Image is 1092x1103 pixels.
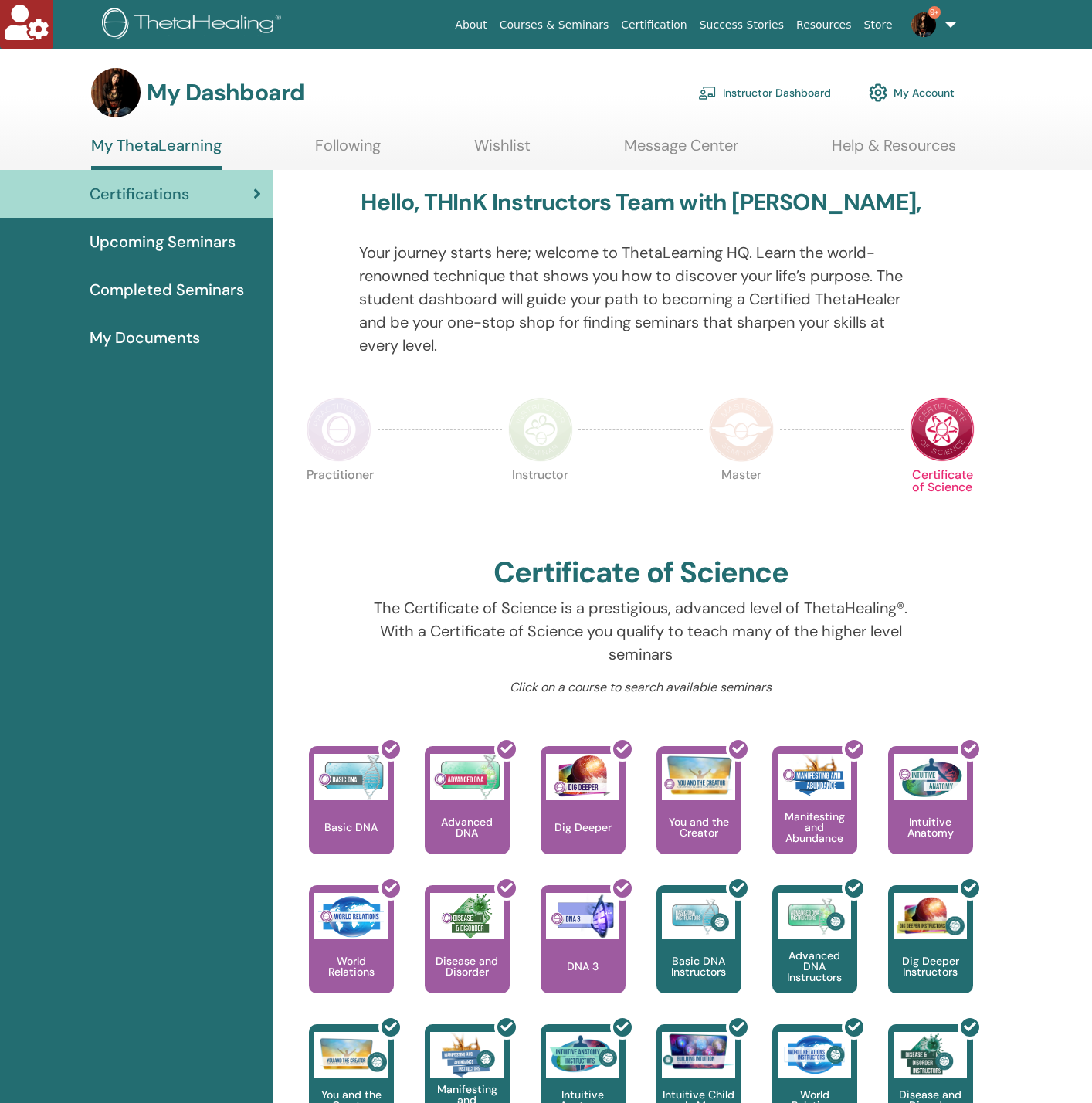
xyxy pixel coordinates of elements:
a: Help & Resources [832,136,956,166]
a: Disease and Disorder Disease and Disorder [425,885,510,1024]
p: Manifesting and Abundance [772,811,857,843]
img: Dig Deeper [546,754,619,800]
a: You and the Creator You and the Creator [656,746,741,885]
img: Disease and Disorder [430,893,504,939]
a: World Relations World Relations [309,885,394,1024]
a: My Account [869,76,955,110]
img: Certificate of Science [910,397,975,462]
p: Intuitive Anatomy [888,816,973,838]
p: Practitioner [307,469,371,534]
a: About [449,11,493,39]
a: Certification [615,11,693,39]
img: Manifesting and Abundance Instructors [430,1032,504,1078]
img: World Relations [314,893,388,939]
p: Dig Deeper Instructors [888,955,973,977]
p: Basic DNA Instructors [656,955,741,977]
img: Intuitive Child In Me Instructors [662,1032,735,1070]
p: Click on a course to search available seminars [359,678,922,697]
a: Dig Deeper Dig Deeper [541,746,626,885]
span: Upcoming Seminars [90,230,236,253]
img: Manifesting and Abundance [778,754,851,800]
a: Store [858,11,899,39]
p: Instructor [508,469,573,534]
a: Following [315,136,381,166]
img: Advanced DNA [430,754,504,800]
img: You and the Creator [662,754,735,796]
p: Your journey starts here; welcome to ThetaLearning HQ. Learn the world-renowned technique that sh... [359,241,922,357]
p: The Certificate of Science is a prestigious, advanced level of ThetaHealing®. With a Certificate ... [359,596,922,666]
img: Disease and Disorder Instructors [894,1032,967,1078]
a: Courses & Seminars [493,11,616,39]
p: Master [709,469,774,534]
span: My Documents [90,326,200,349]
p: You and the Creator [656,816,741,838]
img: Practitioner [307,397,371,462]
img: Advanced DNA Instructors [778,893,851,939]
span: Completed Seminars [90,278,244,301]
img: cog.svg [869,80,887,106]
a: Advanced DNA Instructors Advanced DNA Instructors [772,885,857,1024]
a: Wishlist [474,136,531,166]
img: Intuitive Anatomy [894,754,967,800]
h3: Hello, THInK Instructors Team with [PERSON_NAME], [361,188,921,216]
a: Dig Deeper Instructors Dig Deeper Instructors [888,885,973,1024]
a: DNA 3 DNA 3 [541,885,626,1024]
span: Certifications [90,182,189,205]
img: default.jpg [911,12,936,37]
a: My ThetaLearning [91,136,222,170]
img: Dig Deeper Instructors [894,893,967,939]
img: default.jpg [91,68,141,117]
a: Instructor Dashboard [698,76,831,110]
a: Resources [790,11,858,39]
span: 9+ [928,6,941,19]
p: Dig Deeper [548,822,618,833]
img: Master [709,397,774,462]
a: Manifesting and Abundance Manifesting and Abundance [772,746,857,885]
img: Intuitive Anatomy Instructors [546,1032,619,1078]
img: You and the Creator Instructors [314,1032,388,1078]
a: Basic DNA Instructors Basic DNA Instructors [656,885,741,1024]
a: Advanced DNA Advanced DNA [425,746,510,885]
p: Certificate of Science [910,469,975,534]
img: logo.png [102,8,287,42]
h2: Certificate of Science [493,555,788,591]
img: Instructor [508,397,573,462]
img: Basic DNA Instructors [662,893,735,939]
a: Intuitive Anatomy Intuitive Anatomy [888,746,973,885]
p: Advanced DNA [425,816,510,838]
img: chalkboard-teacher.svg [698,86,717,100]
a: Success Stories [694,11,790,39]
p: Advanced DNA Instructors [772,950,857,983]
a: Basic DNA Basic DNA [309,746,394,885]
img: World Relations Instructors [778,1032,851,1078]
p: Disease and Disorder [425,955,510,977]
img: DNA 3 [546,893,619,939]
img: Basic DNA [314,754,388,800]
p: World Relations [309,955,394,977]
h3: My Dashboard [147,79,304,107]
a: Message Center [624,136,738,166]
